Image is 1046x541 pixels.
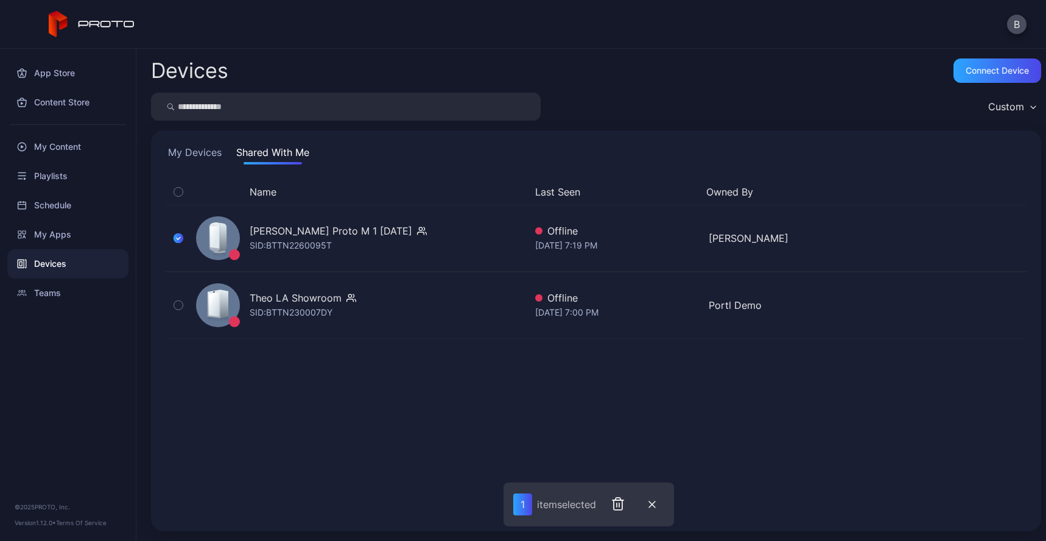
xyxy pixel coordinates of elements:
div: [PERSON_NAME] [709,231,873,246]
button: Custom [982,93,1041,121]
div: item selected [537,498,596,511]
a: My Content [7,132,128,161]
a: Playlists [7,161,128,191]
a: My Apps [7,220,128,249]
h2: Devices [151,60,228,82]
div: Portl Demo [709,298,873,313]
button: Last Seen [535,185,697,199]
button: B [1007,15,1027,34]
div: Update Device [878,185,988,199]
div: [DATE] 7:19 PM [535,238,700,253]
div: Options [1002,185,1027,199]
div: Offline [535,224,700,238]
div: 1 [513,493,532,515]
div: SID: BTTN230007DY [250,305,332,320]
div: Connect device [966,66,1029,76]
a: Devices [7,249,128,278]
div: Custom [988,101,1024,113]
div: © 2025 PROTO, Inc. [15,502,121,512]
button: Shared With Me [234,145,312,164]
div: [PERSON_NAME] Proto M 1 [DATE] [250,224,412,238]
a: Content Store [7,88,128,117]
div: Theo LA Showroom [250,291,342,305]
div: Offline [535,291,700,305]
button: Name [250,185,276,199]
a: Teams [7,278,128,308]
a: Terms Of Service [56,519,107,526]
div: SID: BTTN2260095T [250,238,332,253]
a: Schedule [7,191,128,220]
a: App Store [7,58,128,88]
button: Connect device [953,58,1041,83]
button: My Devices [166,145,224,164]
button: Owned By [706,185,868,199]
div: [DATE] 7:00 PM [535,305,700,320]
span: Version 1.12.0 • [15,519,56,526]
